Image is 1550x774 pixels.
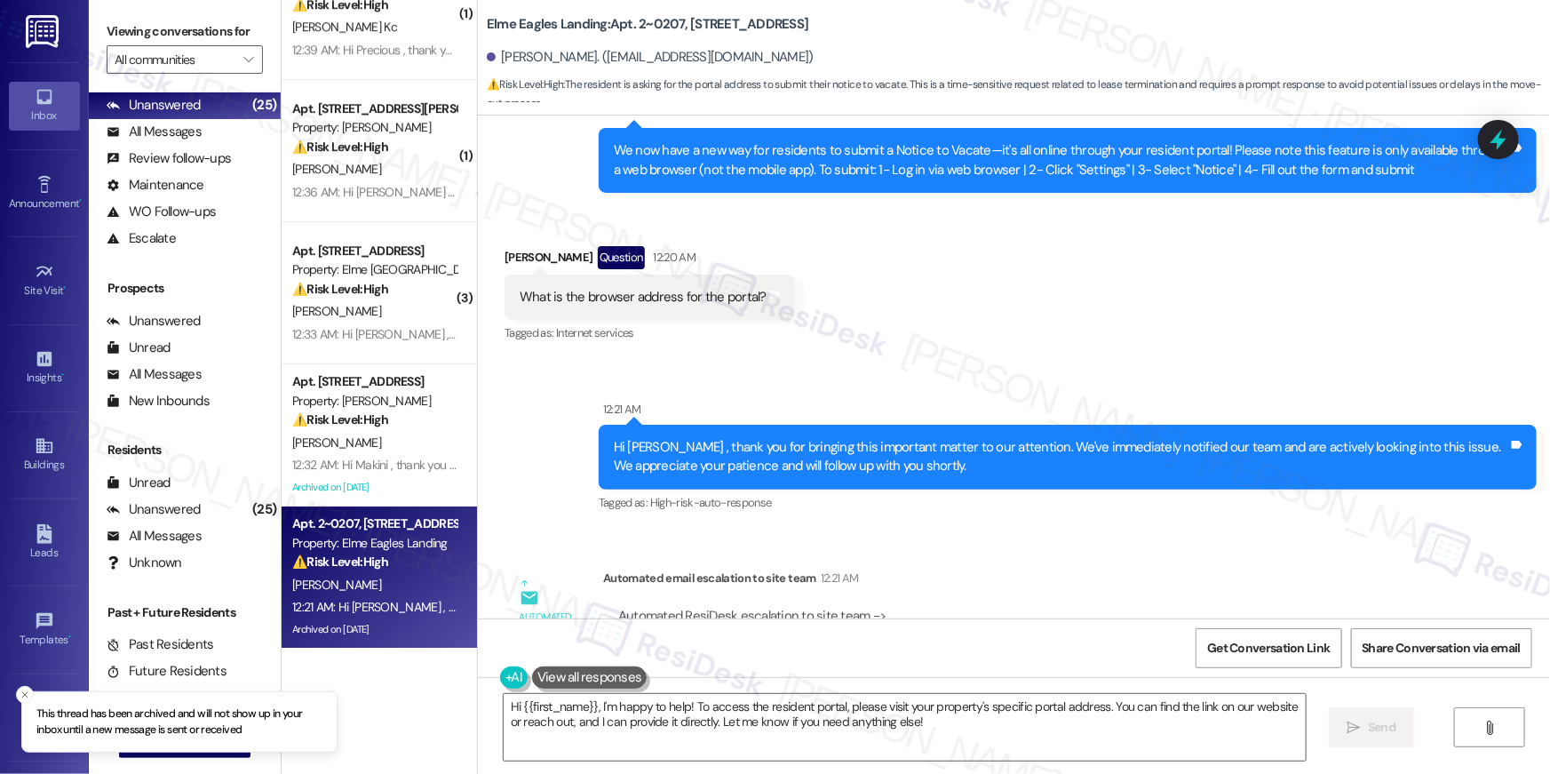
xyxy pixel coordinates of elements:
div: (25) [248,496,281,523]
div: Unread [107,339,171,357]
div: Unanswered [107,312,201,331]
span: Get Conversation Link [1207,639,1330,658]
span: Share Conversation via email [1363,639,1521,658]
span: [PERSON_NAME] [292,577,381,593]
div: [PERSON_NAME]. ([EMAIL_ADDRESS][DOMAIN_NAME]) [487,48,814,67]
div: Automated email escalation to site team [603,569,1443,594]
div: Escalate [107,229,176,248]
a: Site Visit • [9,257,80,305]
div: Unanswered [107,500,201,519]
div: Prospects [89,279,281,298]
div: What is the browser address for the portal? [520,288,767,307]
button: Share Conversation via email [1351,628,1532,668]
div: Apt. [STREET_ADDRESS] [292,242,457,260]
b: Elme Eagles Landing: Apt. 2~0207, [STREET_ADDRESS] [487,15,808,34]
span: • [61,369,64,381]
strong: ⚠️ Risk Level: High [292,411,388,427]
a: Leads [9,519,80,567]
textarea: Hi {{first_name}}, I'm happy to help! To access the resident portal, please visit your property's... [504,694,1306,761]
a: Insights • [9,344,80,392]
div: Unread [107,474,171,492]
div: Unanswered [107,96,201,115]
button: Send [1329,707,1415,747]
div: Past Residents [107,635,214,654]
div: Automated ResiDesk escalation to site team -> Risk Level: High Risk Topics: Request for portal UR... [618,607,1427,683]
div: We now have a new way for residents to submit a Notice to Vacate—it's all online through your res... [614,141,1508,180]
div: 12:20 AM [649,248,696,267]
i:  [1483,721,1497,735]
div: All Messages [107,123,202,141]
span: [PERSON_NAME] [292,435,381,451]
a: Inbox [9,82,80,130]
img: ResiDesk Logo [26,15,62,48]
div: Hi [PERSON_NAME] , thank you for bringing this important matter to our attention. We've immediate... [614,438,1508,476]
span: Internet services [556,325,634,340]
div: Property: Elme [GEOGRAPHIC_DATA] [292,260,457,279]
div: Past + Future Residents [89,603,281,622]
label: Viewing conversations for [107,18,263,45]
a: Templates • [9,606,80,654]
div: 12:39 AM: Hi Precious , thank you for bringing this important matter to our attention. We've imme... [292,42,1433,58]
div: Unknown [107,554,182,572]
span: High-risk-auto-response [650,495,772,510]
div: Residents [89,441,281,459]
div: Property: [PERSON_NAME] [292,392,457,411]
div: Apt. [STREET_ADDRESS][PERSON_NAME] [292,100,457,118]
div: Archived on [DATE] [290,476,458,499]
div: 12:21 AM: Hi [PERSON_NAME] , thank you for bringing this important matter to our attention. We've... [292,599,1473,615]
span: • [79,195,82,207]
button: Get Conversation Link [1196,628,1341,668]
span: [PERSON_NAME] Kc [292,19,397,35]
div: New Inbounds [107,392,210,411]
div: Tagged as: [505,320,795,346]
div: Property: Elme Eagles Landing [292,534,457,553]
span: [PERSON_NAME] [292,161,381,177]
span: • [64,282,67,294]
div: Question [598,246,645,268]
div: Tagged as: [599,490,1537,515]
span: : The resident is asking for the portal address to submit their notice to vacate. This is a time-... [487,76,1550,114]
strong: ⚠️ Risk Level: High [292,281,388,297]
div: Automated email escalation to site team [520,608,589,684]
i:  [1347,721,1361,735]
input: All communities [115,45,234,74]
strong: ⚠️ Risk Level: High [292,139,388,155]
div: Future Residents [107,662,227,681]
div: Apt. [STREET_ADDRESS] [292,372,457,391]
button: Close toast [16,686,34,704]
div: Archived on [DATE] [290,618,458,641]
i:  [243,52,253,67]
span: • [68,631,71,643]
div: Review follow-ups [107,149,231,168]
span: [PERSON_NAME] [292,303,381,319]
p: This thread has been archived and will not show up in your inbox until a new message is sent or r... [36,706,322,738]
div: All Messages [107,365,202,384]
span: Send [1368,718,1395,737]
div: Property: [PERSON_NAME] [292,118,457,137]
a: Buildings [9,431,80,479]
div: 12:36 AM: Hi [PERSON_NAME] , thank you for bringing this important matter to our attention. We've... [292,184,1477,200]
div: WO Follow-ups [107,203,216,221]
div: 12:32 AM: Hi Makini , thank you for bringing this important matter to our attention. We've immedi... [292,457,1420,473]
a: Account [9,693,80,741]
strong: ⚠️ Risk Level: High [487,77,563,92]
div: (25) [248,92,281,119]
div: 12:21 AM [816,569,859,587]
div: [PERSON_NAME] [505,246,795,275]
strong: ⚠️ Risk Level: High [292,554,388,570]
div: All Messages [107,527,202,546]
div: Apt. 2~0207, [STREET_ADDRESS] [292,515,457,533]
div: 12:21 AM [599,400,641,419]
div: 12:33 AM: Hi [PERSON_NAME] , thank you for bringing this important matter to our attention. We've... [292,326,1476,342]
div: Maintenance [107,176,204,195]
